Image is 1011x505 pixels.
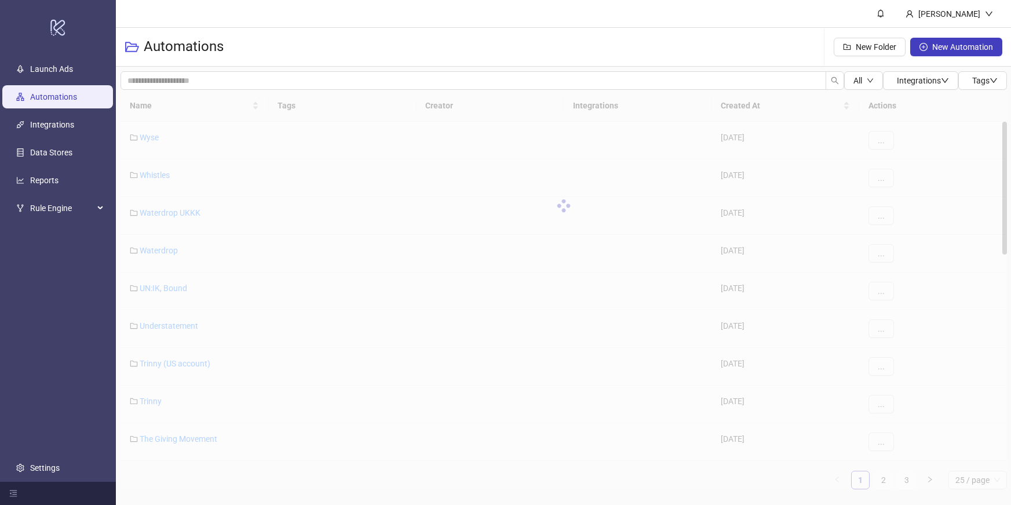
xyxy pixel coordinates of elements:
[919,43,928,51] span: plus-circle
[125,40,139,54] span: folder-open
[990,77,998,85] span: down
[910,38,1002,56] button: New Automation
[30,120,74,129] a: Integrations
[843,43,851,51] span: folder-add
[877,9,885,17] span: bell
[144,38,224,56] h3: Automations
[958,71,1007,90] button: Tagsdown
[856,42,896,52] span: New Folder
[985,10,993,18] span: down
[834,38,906,56] button: New Folder
[932,42,993,52] span: New Automation
[914,8,985,20] div: [PERSON_NAME]
[906,10,914,18] span: user
[897,76,949,85] span: Integrations
[30,197,94,220] span: Rule Engine
[30,92,77,101] a: Automations
[30,148,72,157] a: Data Stores
[831,77,839,85] span: search
[30,64,73,74] a: Launch Ads
[30,176,59,185] a: Reports
[844,71,883,90] button: Alldown
[972,76,998,85] span: Tags
[867,77,874,84] span: down
[941,77,949,85] span: down
[30,463,60,473] a: Settings
[883,71,958,90] button: Integrationsdown
[853,76,862,85] span: All
[16,204,24,212] span: fork
[9,489,17,497] span: menu-fold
